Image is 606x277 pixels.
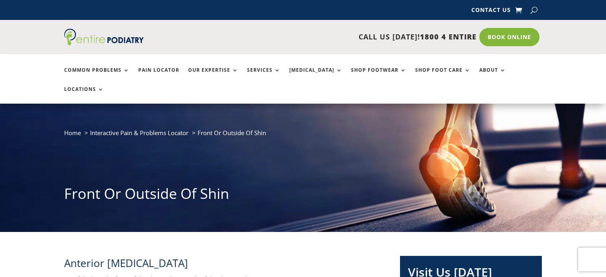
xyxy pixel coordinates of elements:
[289,67,342,84] a: [MEDICAL_DATA]
[479,28,539,46] a: Book Online
[64,29,144,45] img: logo (1)
[479,67,506,84] a: About
[64,39,144,47] a: Entire Podiatry
[64,256,188,270] span: Anterior [MEDICAL_DATA]
[471,7,511,16] a: Contact Us
[64,86,104,104] a: Locations
[198,129,266,137] span: Front Or Outside Of Shin
[64,129,81,137] a: Home
[90,129,188,137] a: Interactive Pain & Problems Locator
[138,67,179,84] a: Pain Locator
[188,67,238,84] a: Our Expertise
[415,67,471,84] a: Shop Foot Care
[420,32,477,41] span: 1800 4 ENTIRE
[64,67,129,84] a: Common Problems
[175,32,477,42] p: CALL US [DATE]!
[64,128,542,144] nav: breadcrumb
[64,184,542,208] h1: Front Or Outside Of Shin
[247,67,280,84] a: Services
[351,67,406,84] a: Shop Footwear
